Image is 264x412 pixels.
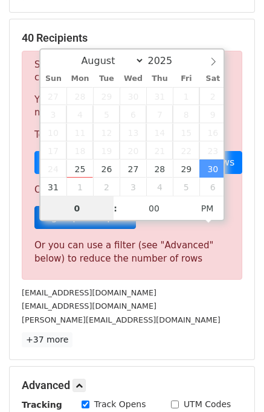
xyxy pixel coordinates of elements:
h5: 40 Recipients [22,31,242,45]
span: September 4, 2025 [146,178,173,196]
span: August 21, 2025 [146,141,173,159]
iframe: Chat Widget [204,354,264,412]
p: Your current plan supports a daily maximum of . [34,94,230,119]
a: +37 more [22,332,72,347]
span: August 24, 2025 [40,159,67,178]
span: September 3, 2025 [120,178,146,196]
span: August 10, 2025 [40,123,67,141]
span: Wed [120,75,146,83]
h5: Advanced [22,379,242,392]
span: August 13, 2025 [120,123,146,141]
span: July 30, 2025 [120,87,146,105]
span: August 12, 2025 [93,123,120,141]
span: : [114,196,117,220]
span: Fri [173,75,199,83]
span: August 28, 2025 [146,159,173,178]
a: Choose a Google Sheet with fewer rows [34,151,242,174]
span: August 9, 2025 [199,105,226,123]
small: [EMAIL_ADDRESS][DOMAIN_NAME] [22,288,156,297]
span: Sun [40,75,67,83]
span: September 1, 2025 [66,178,93,196]
span: August 7, 2025 [146,105,173,123]
span: August 2, 2025 [199,87,226,105]
span: August 19, 2025 [93,141,120,159]
span: August 11, 2025 [66,123,93,141]
small: [PERSON_NAME][EMAIL_ADDRESS][DOMAIN_NAME] [22,315,221,324]
span: September 5, 2025 [173,178,199,196]
small: [EMAIL_ADDRESS][DOMAIN_NAME] [22,301,156,311]
span: August 1, 2025 [173,87,199,105]
span: August 3, 2025 [40,105,67,123]
span: August 6, 2025 [120,105,146,123]
span: August 23, 2025 [199,141,226,159]
span: September 2, 2025 [93,178,120,196]
span: August 26, 2025 [93,159,120,178]
span: July 28, 2025 [66,87,93,105]
span: August 29, 2025 [173,159,199,178]
input: Year [144,55,188,66]
span: Sat [199,75,226,83]
span: August 31, 2025 [40,178,67,196]
div: Or you can use a filter (see "Advanced" below) to reduce the number of rows [34,239,230,266]
span: July 31, 2025 [146,87,173,105]
span: August 25, 2025 [66,159,93,178]
span: August 5, 2025 [93,105,120,123]
span: August 17, 2025 [40,141,67,159]
span: August 18, 2025 [66,141,93,159]
span: August 20, 2025 [120,141,146,159]
span: September 6, 2025 [199,178,226,196]
span: August 14, 2025 [146,123,173,141]
input: Hour [40,196,114,220]
p: To send these emails, you can either: [34,129,230,141]
span: Tue [93,75,120,83]
label: Track Opens [94,398,146,411]
label: UTM Codes [184,398,231,411]
span: Mon [66,75,93,83]
span: July 27, 2025 [40,87,67,105]
span: August 8, 2025 [173,105,199,123]
a: Sign up for a plan [34,206,136,229]
input: Minute [117,196,191,220]
p: Or [34,184,230,196]
span: Thu [146,75,173,83]
span: August 30, 2025 [199,159,226,178]
span: August 22, 2025 [173,141,199,159]
span: August 16, 2025 [199,123,226,141]
span: August 4, 2025 [66,105,93,123]
span: Click to toggle [191,196,224,220]
p: Sorry, you don't have enough daily email credits to send these emails. [34,59,230,84]
span: August 27, 2025 [120,159,146,178]
span: July 29, 2025 [93,87,120,105]
span: August 15, 2025 [173,123,199,141]
strong: Tracking [22,400,62,410]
